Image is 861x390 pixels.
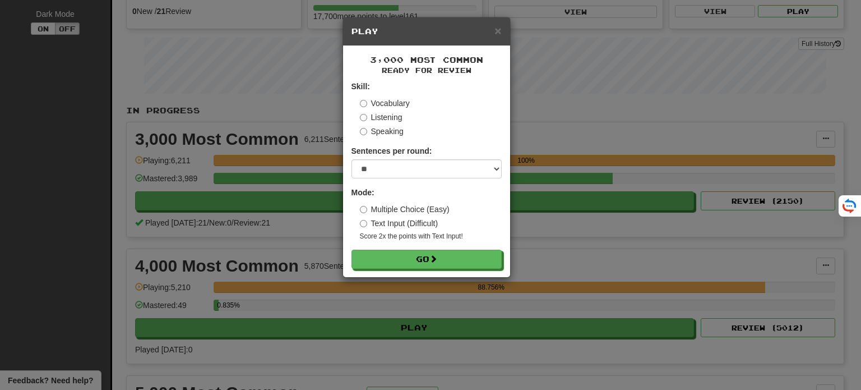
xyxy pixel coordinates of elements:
strong: Mode: [351,188,374,197]
label: Speaking [360,126,404,137]
label: Multiple Choice (Easy) [360,204,450,215]
h5: Play [351,26,502,37]
strong: Skill: [351,82,370,91]
input: Text Input (Difficult) [360,220,367,227]
small: Score 2x the points with Text Input ! [360,232,502,241]
input: Speaking [360,128,367,135]
label: Sentences per round: [351,145,432,157]
span: 3,000 Most Common [370,55,483,65]
button: Close [494,25,501,36]
input: Vocabulary [360,100,367,107]
label: Text Input (Difficult) [360,218,438,229]
span: × [494,24,501,37]
label: Vocabulary [360,98,410,109]
button: Go [351,250,502,269]
label: Listening [360,112,402,123]
input: Listening [360,114,367,121]
input: Multiple Choice (Easy) [360,206,367,213]
small: Ready for Review [351,66,502,75]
